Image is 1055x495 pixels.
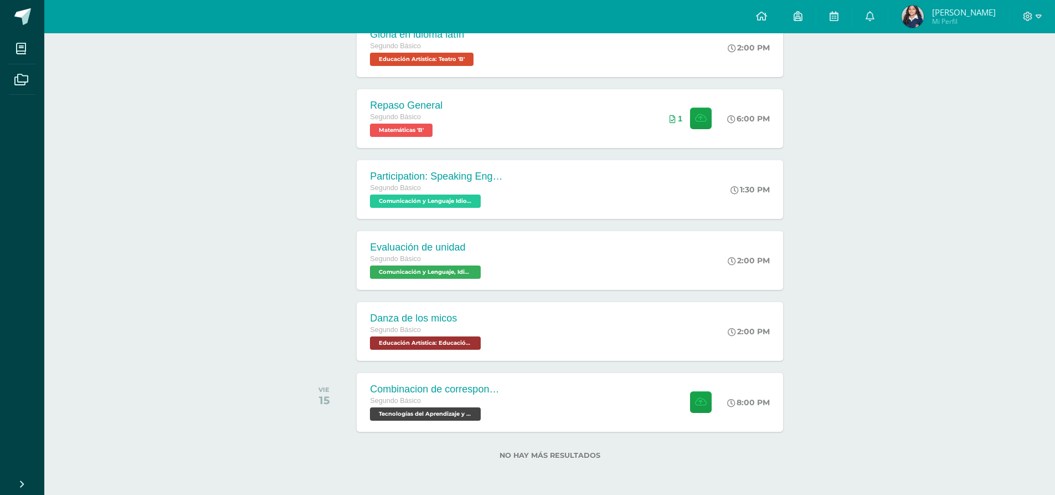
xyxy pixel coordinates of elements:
[370,184,421,192] span: Segundo Básico
[370,171,503,182] div: Participation: Speaking English
[370,326,421,334] span: Segundo Básico
[370,336,481,350] span: Educación Artística: Educación Musical 'B'
[728,326,770,336] div: 2:00 PM
[727,114,770,124] div: 6:00 PM
[670,114,682,123] div: Archivos entregados
[370,255,421,263] span: Segundo Básico
[370,313,483,324] div: Danza de los micos
[728,256,770,266] div: 2:00 PM
[370,53,474,66] span: Educación Artística: Teatro 'B'
[299,451,800,460] label: No hay más resultados
[932,17,996,26] span: Mi Perfil
[370,124,433,137] span: Matemáticas 'B'
[370,100,442,111] div: Repaso General
[370,195,481,208] span: Comunicación y Lenguaje Idioma Extranjero Inglés 'B'
[370,384,503,395] div: Combinacion de correspondencia
[370,397,421,405] span: Segundo Básico
[678,114,682,123] span: 1
[370,42,421,50] span: Segundo Básico
[728,43,770,53] div: 2:00 PM
[730,185,770,195] div: 1:30 PM
[370,29,476,40] div: Gloria en idioma latín
[318,386,330,394] div: VIE
[370,266,481,279] span: Comunicación y Lenguaje, Idioma Español 'B'
[370,113,421,121] span: Segundo Básico
[318,394,330,407] div: 15
[370,407,481,421] span: Tecnologías del Aprendizaje y la Comunicación 'B'
[370,242,483,253] div: Evaluación de unidad
[727,397,770,407] div: 8:00 PM
[932,7,996,18] span: [PERSON_NAME]
[902,6,924,28] img: 630c957e8bc365c7c47a14f5f8651cb7.png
